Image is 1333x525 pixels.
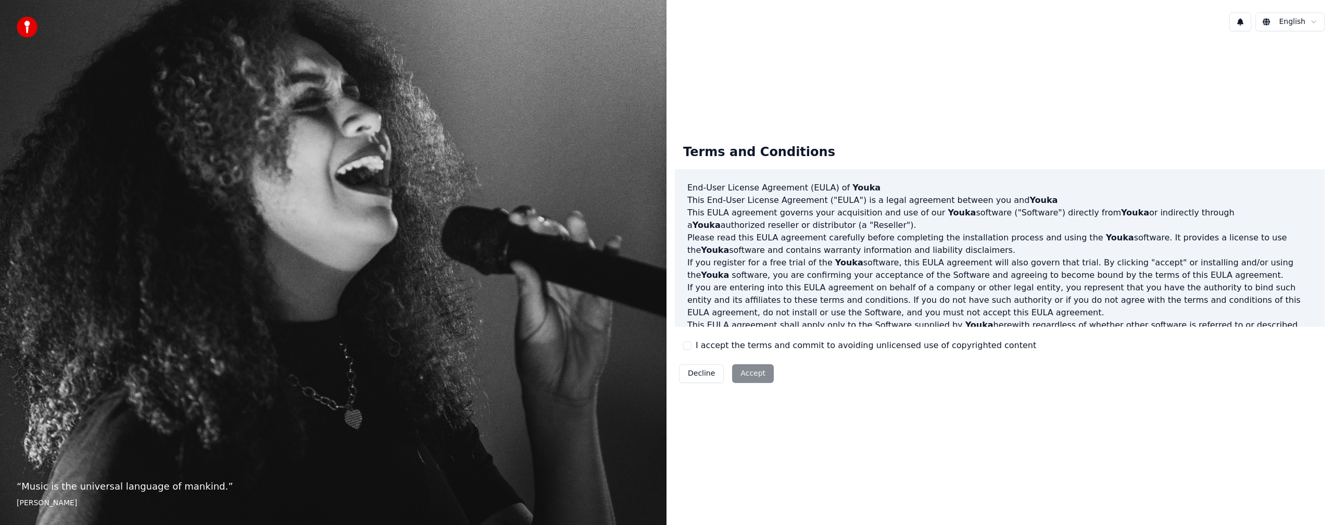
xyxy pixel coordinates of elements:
span: Youka [948,208,976,217]
span: Youka [693,220,721,230]
span: Youka [701,245,729,255]
span: Youka [1106,233,1134,242]
p: If you are entering into this EULA agreement on behalf of a company or other legal entity, you re... [687,281,1312,319]
p: “ Music is the universal language of mankind. ” [17,479,650,494]
label: I accept the terms and commit to avoiding unlicensed use of copyrighted content [696,339,1036,352]
img: youka [17,17,37,37]
footer: [PERSON_NAME] [17,498,650,508]
h3: End-User License Agreement (EULA) of [687,182,1312,194]
p: This End-User License Agreement ("EULA") is a legal agreement between you and [687,194,1312,207]
span: Youka [1121,208,1149,217]
p: This EULA agreement governs your acquisition and use of our software ("Software") directly from o... [687,207,1312,232]
p: Please read this EULA agreement carefully before completing the installation process and using th... [687,232,1312,257]
span: Youka [835,258,863,267]
button: Decline [679,364,724,383]
span: Youka [852,183,881,193]
span: Youka [701,270,729,280]
span: Youka [1029,195,1058,205]
div: Terms and Conditions [675,136,844,169]
p: If you register for a free trial of the software, this EULA agreement will also govern that trial... [687,257,1312,281]
p: This EULA agreement shall apply only to the Software supplied by herewith regardless of whether o... [687,319,1312,356]
span: Youka [965,320,994,330]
